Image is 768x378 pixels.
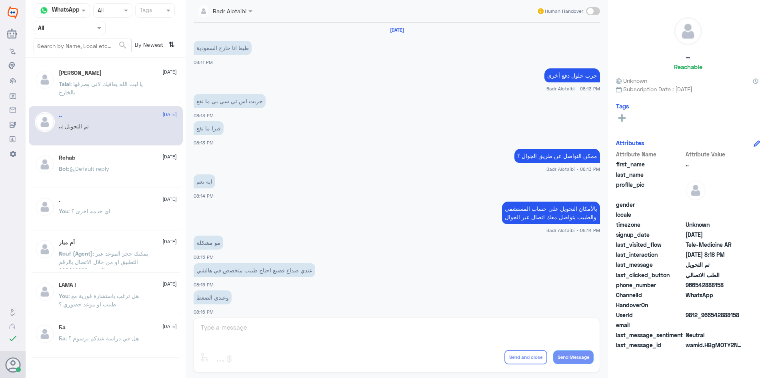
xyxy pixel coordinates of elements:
[168,38,175,51] i: ⇅
[35,197,55,217] img: defaultAdmin.png
[674,63,702,70] h6: Reachable
[59,80,143,96] span: : يا ليت الله يعافيك لاني بصرفها بالخارج
[59,292,139,308] span: : هل ترغب باستشارة فورية مع طبيب او موعد حضوري ؟
[616,139,644,146] h6: Attributes
[59,123,62,130] span: ..
[616,281,684,289] span: phone_number
[59,80,70,87] span: Talal
[616,210,684,219] span: locale
[194,94,266,108] p: 2/8/2025, 8:13 PM
[59,208,68,214] span: You
[686,160,744,168] span: ..
[616,160,684,168] span: first_name
[59,335,66,342] span: F.a
[68,208,110,214] span: : اي خدمه اخرى ؟
[502,202,600,224] p: 2/8/2025, 8:14 PM
[686,51,690,60] h5: ..
[686,271,744,279] span: الطب الاتصالي
[35,239,55,259] img: defaultAdmin.png
[8,6,18,19] img: Widebot Logo
[686,301,744,309] span: null
[162,153,177,160] span: [DATE]
[162,196,177,203] span: [DATE]
[35,112,55,132] img: defaultAdmin.png
[686,230,744,239] span: 2025-08-02T17:01:03.804Z
[686,210,744,219] span: null
[5,357,20,372] button: Avatar
[616,170,684,179] span: last_name
[59,292,68,299] span: You
[162,280,177,288] span: [DATE]
[66,335,139,342] span: : هل في دراسة عندكم برسوم ؟
[118,39,128,52] button: search
[616,311,684,319] span: UserId
[674,18,702,45] img: defaultAdmin.png
[616,240,684,249] span: last_visited_flow
[138,6,152,16] div: Tags
[544,68,600,82] p: 2/8/2025, 8:13 PM
[162,323,177,330] span: [DATE]
[194,113,214,118] span: 08:13 PM
[616,260,684,269] span: last_message
[59,250,148,274] span: : يمكنك حجز الموعد عبر التطبيق او من خلال الاتصال بالرقم الموحد 920012222
[686,281,744,289] span: 966542888158
[35,70,55,90] img: defaultAdmin.png
[62,123,89,130] span: : تم التحويل
[35,154,55,174] img: defaultAdmin.png
[616,341,684,349] span: last_message_id
[616,321,684,329] span: email
[546,227,600,234] span: Badr Alotaibi - 08:14 PM
[616,200,684,209] span: gender
[616,102,629,110] h6: Tags
[686,321,744,329] span: null
[504,350,547,364] button: Send and close
[59,112,62,119] h5: ..
[545,8,583,15] span: Human Handover
[162,238,177,245] span: [DATE]
[59,239,75,246] h5: أم ميار
[194,60,213,65] span: 08:11 PM
[34,38,131,53] input: Search by Name, Local etc…
[553,350,594,364] button: Send Message
[686,331,744,339] span: 0
[616,180,684,199] span: profile_pic
[616,220,684,229] span: timezone
[35,324,55,344] img: defaultAdmin.png
[118,40,128,50] span: search
[686,240,744,249] span: Tele-Medicine AR
[194,309,214,314] span: 08:16 PM
[194,290,232,304] p: 2/8/2025, 8:16 PM
[194,193,214,198] span: 08:14 PM
[194,41,252,55] p: 2/8/2025, 8:11 PM
[59,197,60,204] h5: .
[616,291,684,299] span: ChannelId
[616,301,684,309] span: HandoverOn
[8,334,18,343] i: check
[616,76,647,85] span: Unknown
[514,149,600,163] p: 2/8/2025, 8:13 PM
[194,254,214,260] span: 08:15 PM
[194,121,224,135] p: 2/8/2025, 8:13 PM
[59,324,66,331] h5: F.a
[686,250,744,259] span: 2025-08-02T17:18:58.518Z
[686,341,744,349] span: wamid.HBgMOTY2NTQyODg4MTU4FQIAEhggOUNEODcyRUU2RkUwNUIyNjUxNUYyRjk1QUJFN0E3N0YA
[59,282,76,288] h5: LAMA !
[616,271,684,279] span: last_clicked_button
[616,85,760,93] span: Subscription Date : [DATE]
[546,166,600,172] span: Badr Alotaibi - 08:13 PM
[194,236,223,250] p: 2/8/2025, 8:15 PM
[59,154,75,161] h5: Rehab
[162,111,177,118] span: [DATE]
[686,200,744,209] span: null
[68,165,109,172] span: : Default reply
[132,38,165,54] span: By Newest
[616,230,684,239] span: signup_date
[546,85,600,92] span: Badr Alotaibi - 08:13 PM
[686,150,744,158] span: Attribute Value
[59,165,68,172] span: Bot
[616,250,684,259] span: last_interaction
[35,282,55,302] img: defaultAdmin.png
[162,68,177,76] span: [DATE]
[375,27,419,33] h6: [DATE]
[686,291,744,299] span: 2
